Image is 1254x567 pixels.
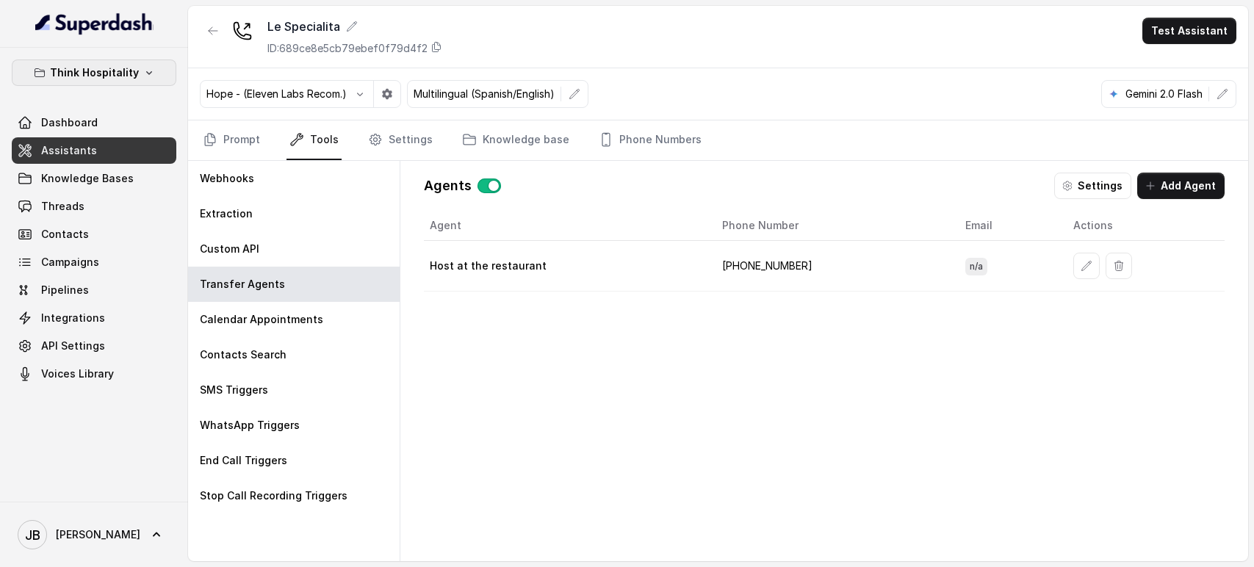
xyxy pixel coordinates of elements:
a: Settings [365,120,436,160]
p: Agents [424,176,472,196]
p: Transfer Agents [200,277,285,292]
button: Settings [1054,173,1131,199]
p: End Call Triggers [200,453,287,468]
p: Host at the restaurant [430,259,547,273]
span: Assistants [41,143,97,158]
a: Assistants [12,137,176,164]
a: Pipelines [12,277,176,303]
a: Dashboard [12,109,176,136]
p: Multilingual (Spanish/English) [414,87,555,101]
span: Threads [41,199,84,214]
span: Contacts [41,227,89,242]
p: Hope - (Eleven Labs Recom.) [206,87,347,101]
span: Dashboard [41,115,98,130]
nav: Tabs [200,120,1236,160]
a: Phone Numbers [596,120,705,160]
a: Threads [12,193,176,220]
a: Knowledge Bases [12,165,176,192]
a: Knowledge base [459,120,572,160]
span: [PERSON_NAME] [56,527,140,542]
p: SMS Triggers [200,383,268,397]
p: Webhooks [200,171,254,186]
text: JB [25,527,40,543]
p: Stop Call Recording Triggers [200,488,347,503]
span: Campaigns [41,255,99,270]
th: Actions [1062,211,1225,241]
p: Gemini 2.0 Flash [1125,87,1203,101]
p: ID: 689ce8e5cb79ebef0f79d4f2 [267,41,428,56]
span: n/a [965,258,987,275]
p: Think Hospitality [50,64,139,82]
p: Contacts Search [200,347,287,362]
button: Add Agent [1137,173,1225,199]
a: Prompt [200,120,263,160]
th: Phone Number [710,211,954,241]
a: Campaigns [12,249,176,275]
button: Think Hospitality [12,59,176,86]
td: [PHONE_NUMBER] [710,241,954,292]
a: Tools [287,120,342,160]
span: Pipelines [41,283,89,297]
p: Calendar Appointments [200,312,323,327]
th: Agent [424,211,710,241]
a: API Settings [12,333,176,359]
span: API Settings [41,339,105,353]
p: Extraction [200,206,253,221]
a: Contacts [12,221,176,248]
span: Voices Library [41,366,114,381]
a: [PERSON_NAME] [12,514,176,555]
svg: google logo [1108,88,1120,100]
span: Knowledge Bases [41,171,134,186]
p: WhatsApp Triggers [200,418,300,433]
span: Integrations [41,311,105,325]
div: Le Specialita [267,18,442,35]
a: Integrations [12,305,176,331]
th: Email [954,211,1062,241]
img: light.svg [35,12,154,35]
p: Custom API [200,242,259,256]
a: Voices Library [12,361,176,387]
button: Test Assistant [1142,18,1236,44]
